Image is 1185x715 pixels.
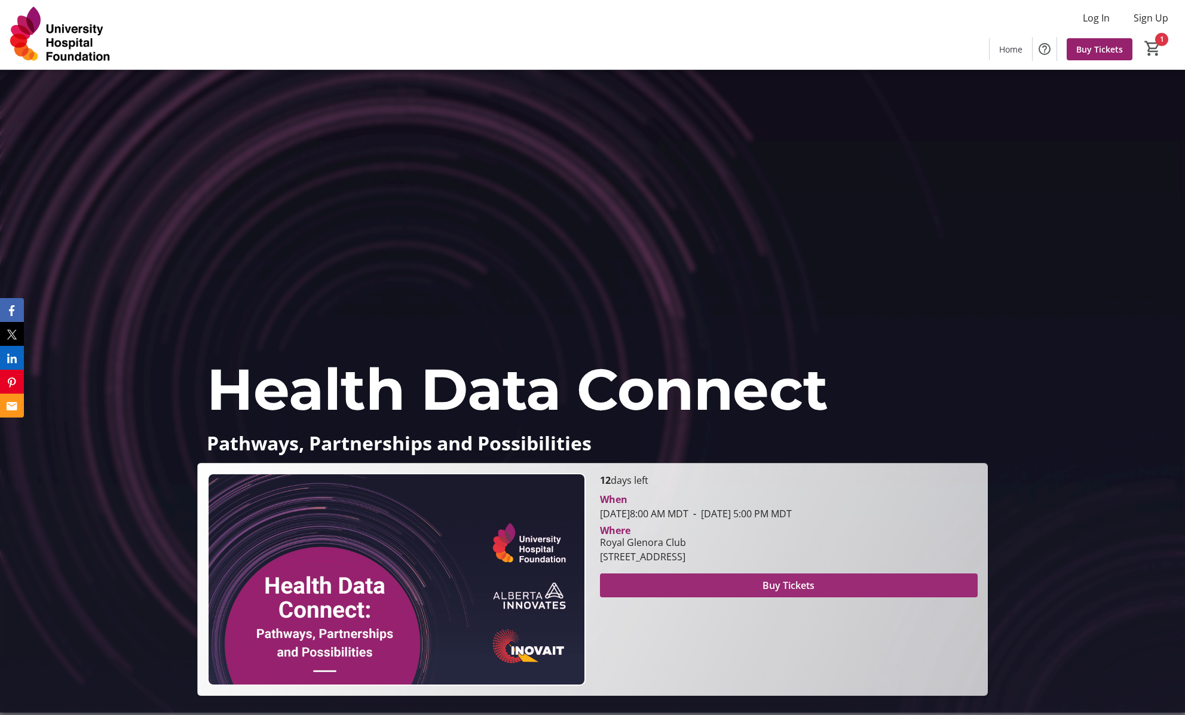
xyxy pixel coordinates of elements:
[207,354,828,424] span: Health Data Connect
[1067,38,1132,60] a: Buy Tickets
[1124,8,1178,27] button: Sign Up
[7,5,114,65] img: University Hospital Foundation's Logo
[600,573,978,597] button: Buy Tickets
[688,507,701,520] span: -
[1083,11,1110,25] span: Log In
[1033,37,1057,61] button: Help
[1134,11,1168,25] span: Sign Up
[1142,38,1163,59] button: Cart
[763,578,815,593] span: Buy Tickets
[990,38,1032,60] a: Home
[600,507,688,520] span: [DATE] 8:00 AM MDT
[600,474,611,487] span: 12
[600,492,627,507] div: When
[1073,8,1119,27] button: Log In
[688,507,792,520] span: [DATE] 5:00 PM MDT
[600,535,686,550] div: Royal Glenora Club
[999,43,1022,56] span: Home
[600,473,978,487] p: days left
[600,526,630,535] div: Where
[600,550,686,564] div: [STREET_ADDRESS]
[207,473,585,686] img: Campaign CTA Media Photo
[1076,43,1123,56] span: Buy Tickets
[207,432,978,453] p: Pathways, Partnerships and Possibilities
